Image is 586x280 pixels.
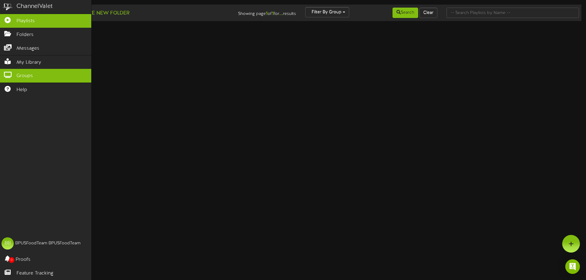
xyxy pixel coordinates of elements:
[16,270,53,277] span: Feature Tracking
[16,59,41,66] span: My Library
[419,8,437,18] button: Clear
[16,31,34,38] span: Folders
[565,259,580,274] div: Open Intercom Messenger
[447,8,579,18] input: -- Search Playlists by Name --
[16,45,39,52] span: Messages
[2,237,14,250] div: BB
[272,11,274,16] strong: 1
[279,11,283,16] strong: ...
[15,240,81,246] div: BPUSFoodTeam BPUSFoodTeam
[16,256,31,263] span: Proofs
[16,87,27,94] span: Help
[16,2,53,11] div: ChannelValet
[20,24,581,30] h4: You have no playlists.
[266,11,268,16] strong: 1
[392,8,418,18] button: Search
[71,9,131,17] button: Create New Folder
[305,7,349,17] button: Filter By Group
[16,73,33,80] span: Groups
[206,7,301,17] div: Showing page of for results
[16,18,35,25] span: Playlists
[9,257,14,263] span: 0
